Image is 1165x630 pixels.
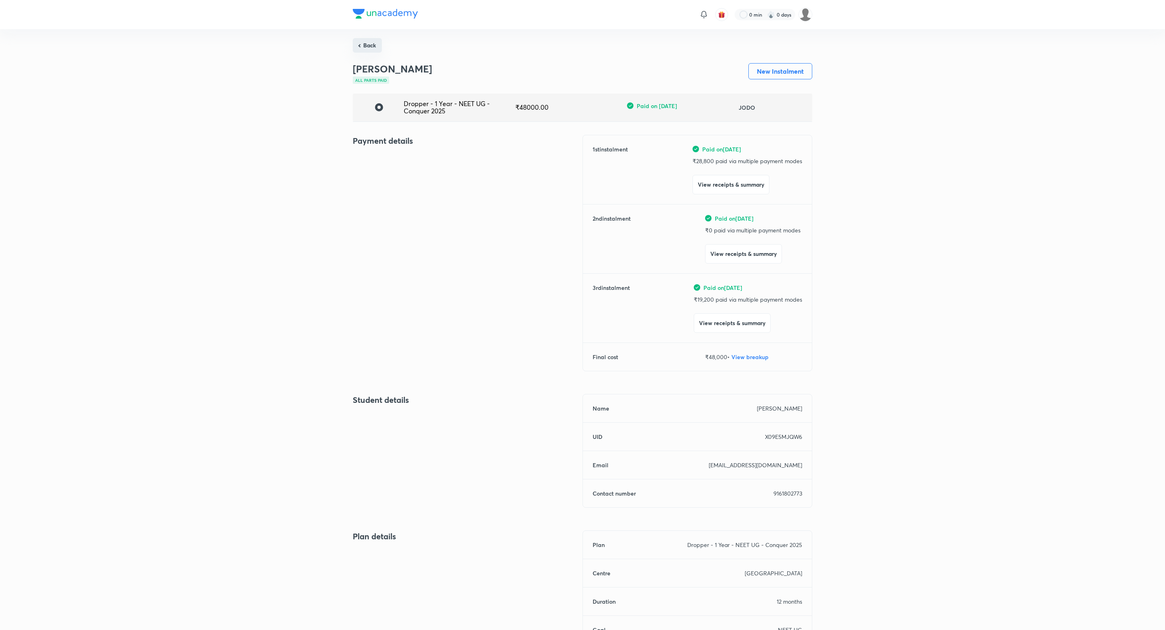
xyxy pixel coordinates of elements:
button: View receipts & summary [694,313,771,333]
h6: Final cost [593,353,618,361]
p: [GEOGRAPHIC_DATA] [745,569,802,577]
p: 9161802773 [773,489,802,498]
p: ₹ 48,000 • [705,353,802,361]
h6: Centre [593,569,610,577]
p: X09E5MJQW6 [765,432,802,441]
button: View receipts & summary [693,175,769,194]
p: ₹ 0 paid via multiple payment modes [705,226,802,234]
h6: Email [593,461,608,469]
img: avatar [718,11,725,18]
button: avatar [715,8,728,21]
img: green-tick [693,146,699,152]
h3: [PERSON_NAME] [353,63,432,75]
h6: Contact number [593,489,636,498]
h6: Name [593,404,609,413]
img: green-tick [705,215,712,221]
p: Dropper - 1 Year - NEET UG - Conquer 2025 [687,541,802,549]
span: Paid on [DATE] [702,145,741,153]
p: 12 months [777,597,802,606]
div: Dropper - 1 Year - NEET UG - Conquer 2025 [404,100,515,115]
img: Company Logo [353,9,418,19]
p: [PERSON_NAME] [757,404,802,413]
span: Paid on [DATE] [637,102,677,110]
button: Back [353,38,382,53]
img: Rishav [799,8,812,21]
span: Paid on [DATE] [703,283,742,292]
button: New Instalment [748,63,812,79]
div: ₹ 48000.00 [515,104,627,111]
button: View receipts & summary [705,244,782,264]
p: ₹ 28,800 paid via multiple payment modes [693,157,802,165]
h6: Plan [593,541,605,549]
img: streak [767,11,775,19]
a: Company Logo [353,9,418,21]
h4: Payment details [353,135,582,147]
span: Paid on [DATE] [715,214,754,223]
h6: UID [593,432,602,441]
div: All parts paid [353,77,389,84]
img: green-tick [627,102,633,109]
img: green-tick [694,284,700,291]
p: [EMAIL_ADDRESS][DOMAIN_NAME] [709,461,802,469]
h6: Duration [593,597,616,606]
h6: 1 st instalment [593,145,628,194]
span: View breakup [731,353,769,361]
h6: JODO [739,103,755,112]
h4: Student details [353,394,582,406]
p: ₹ 19,200 paid via multiple payment modes [694,295,802,304]
h4: Plan details [353,530,582,543]
h6: 2 nd instalment [593,214,631,264]
h6: 3 rd instalment [593,283,630,333]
